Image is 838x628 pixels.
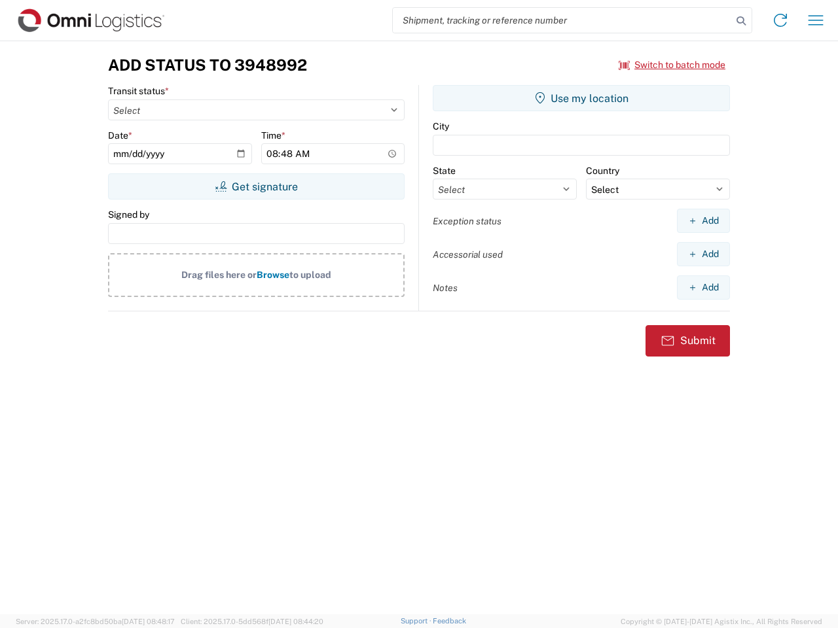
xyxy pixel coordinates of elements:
[677,275,730,300] button: Add
[108,173,405,200] button: Get signature
[268,618,323,625] span: [DATE] 08:44:20
[108,130,132,141] label: Date
[433,85,730,111] button: Use my location
[289,270,331,280] span: to upload
[433,282,458,294] label: Notes
[433,617,466,625] a: Feedback
[108,209,149,220] label: Signed by
[393,8,732,33] input: Shipment, tracking or reference number
[586,165,619,177] label: Country
[621,616,822,627] span: Copyright © [DATE]-[DATE] Agistix Inc., All Rights Reserved
[108,85,169,97] label: Transit status
[108,56,307,75] h3: Add Status to 3948992
[181,618,323,625] span: Client: 2025.17.0-5dd568f
[181,270,257,280] span: Drag files here or
[401,617,433,625] a: Support
[16,618,175,625] span: Server: 2025.17.0-a2fc8bd50ba
[433,215,501,227] label: Exception status
[677,209,730,233] button: Add
[677,242,730,266] button: Add
[646,325,730,357] button: Submit
[619,54,725,76] button: Switch to batch mode
[433,165,456,177] label: State
[433,120,449,132] label: City
[433,249,503,260] label: Accessorial used
[122,618,175,625] span: [DATE] 08:48:17
[261,130,285,141] label: Time
[257,270,289,280] span: Browse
